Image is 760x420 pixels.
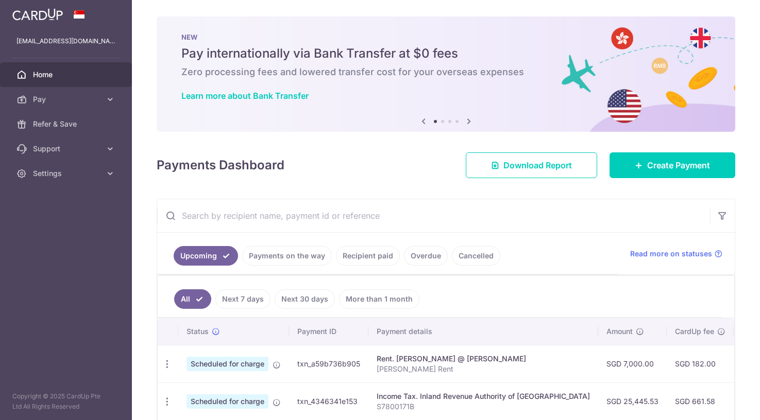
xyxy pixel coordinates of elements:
input: Search by recipient name, payment id or reference [157,199,710,232]
p: NEW [181,33,711,41]
h4: Payments Dashboard [157,156,284,174]
a: Create Payment [610,152,735,178]
td: SGD 25,445.53 [598,382,667,420]
td: txn_4346341e153 [289,382,368,420]
a: Read more on statuses [630,249,722,259]
span: Download Report [503,159,572,171]
h5: Pay internationally via Bank Transfer at $0 fees [181,45,711,62]
p: [PERSON_NAME] Rent [377,364,590,374]
span: Pay [33,94,101,104]
a: Recipient paid [336,246,400,266]
a: Next 7 days [215,289,271,309]
span: Home [33,69,101,80]
img: Bank transfer banner [157,16,735,132]
a: Cancelled [452,246,500,266]
a: More than 1 month [339,289,419,309]
a: Payments on the way [242,246,332,266]
span: Support [33,144,101,154]
th: Payment details [368,318,598,345]
p: S7800171B [377,401,590,412]
span: Settings [33,168,101,179]
div: Rent. [PERSON_NAME] @ [PERSON_NAME] [377,354,590,364]
span: Read more on statuses [630,249,712,259]
td: txn_a59b736b905 [289,345,368,382]
span: Create Payment [647,159,710,171]
a: Download Report [466,152,597,178]
img: CardUp [12,8,63,21]
a: Overdue [404,246,448,266]
a: All [174,289,211,309]
td: SGD 182.00 [667,345,734,382]
a: Learn more about Bank Transfer [181,91,309,101]
span: CardUp fee [675,326,714,337]
h6: Zero processing fees and lowered transfer cost for your overseas expenses [181,66,711,78]
span: Amount [606,326,633,337]
span: Scheduled for charge [187,394,268,409]
div: Income Tax. Inland Revenue Authority of [GEOGRAPHIC_DATA] [377,391,590,401]
td: SGD 7,000.00 [598,345,667,382]
span: Refer & Save [33,119,101,129]
td: SGD 661.58 [667,382,734,420]
p: [EMAIL_ADDRESS][DOMAIN_NAME] [16,36,115,46]
th: Payment ID [289,318,368,345]
span: Scheduled for charge [187,357,268,371]
a: Upcoming [174,246,238,266]
a: Next 30 days [275,289,335,309]
span: Status [187,326,209,337]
